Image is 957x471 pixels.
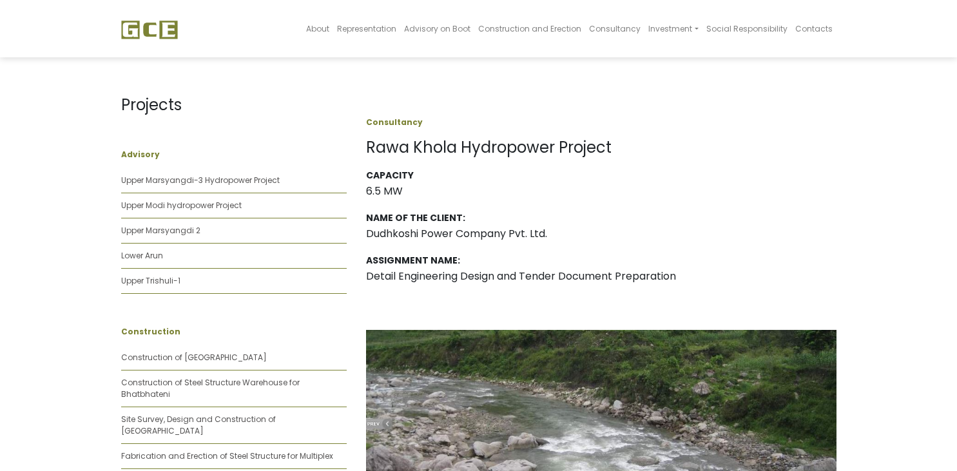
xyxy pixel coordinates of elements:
[121,326,347,338] p: Construction
[366,213,836,224] h3: Name of the Client:
[366,255,836,266] h3: Assignment Name:
[366,139,836,157] h1: Rawa Khola Hydropower Project
[400,4,474,53] a: Advisory on Boot
[121,93,347,117] p: Projects
[121,225,200,236] a: Upper Marsyangdi 2
[366,170,836,181] h3: Capacity
[589,23,641,34] span: Consultancy
[121,149,347,160] p: Advisory
[702,4,791,53] a: Social Responsibility
[404,23,470,34] span: Advisory on Boot
[366,117,836,128] p: Consultancy
[121,414,276,436] a: Site Survey, Design and Construction of [GEOGRAPHIC_DATA]
[306,23,329,34] span: About
[121,250,163,261] a: Lower Arun
[478,23,581,34] span: Construction and Erection
[121,20,178,39] img: GCE Group
[337,23,396,34] span: Representation
[366,270,836,282] h3: Detail Engineering Design and Tender Document Preparation
[333,4,400,53] a: Representation
[121,377,300,399] a: Construction of Steel Structure Warehouse for Bhatbhateni
[121,175,280,186] a: Upper Marsyangdi-3 Hydropower Project
[644,4,702,53] a: Investment
[121,450,333,461] a: Fabrication and Erection of Steel Structure for Multiplex
[302,4,333,53] a: About
[366,185,836,197] h3: 6.5 MW
[366,227,836,240] h3: Dudhkoshi Power Company Pvt. Ltd.
[648,23,692,34] span: Investment
[121,200,242,211] a: Upper Modi hydropower Project
[121,352,267,363] a: Construction of [GEOGRAPHIC_DATA]
[795,23,833,34] span: Contacts
[474,4,585,53] a: Construction and Erection
[706,23,788,34] span: Social Responsibility
[121,275,180,286] a: Upper Trishuli-1
[791,4,836,53] a: Contacts
[585,4,644,53] a: Consultancy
